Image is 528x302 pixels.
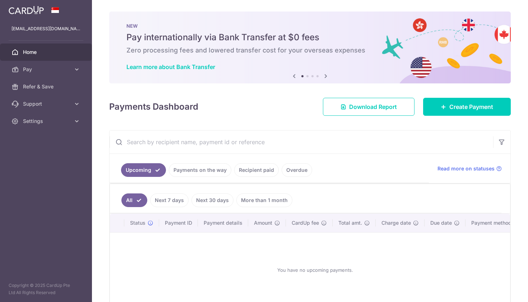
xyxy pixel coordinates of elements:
th: Payment details [198,214,248,232]
h6: Zero processing fees and lowered transfer cost for your overseas expenses [126,46,494,55]
span: Refer & Save [23,83,70,90]
input: Search by recipient name, payment id or reference [110,131,493,154]
span: Home [23,49,70,56]
a: All [121,193,147,207]
span: Due date [430,219,452,226]
h4: Payments Dashboard [109,100,198,113]
h5: Pay internationally via Bank Transfer at $0 fees [126,32,494,43]
div: You have no upcoming payments. [119,238,511,302]
a: Payments on the way [169,163,231,177]
p: [EMAIL_ADDRESS][DOMAIN_NAME] [11,25,80,32]
span: Amount [254,219,272,226]
a: Next 30 days [191,193,233,207]
span: Pay [23,66,70,73]
img: CardUp [9,6,44,14]
a: Create Payment [423,98,511,116]
span: Read more on statuses [437,165,495,172]
span: Create Payment [449,102,493,111]
a: Learn more about Bank Transfer [126,63,215,70]
a: Download Report [323,98,414,116]
a: Upcoming [121,163,166,177]
th: Payment method [466,214,520,232]
span: Support [23,100,70,107]
a: Next 7 days [150,193,189,207]
span: Download Report [349,102,397,111]
span: Status [130,219,145,226]
span: CardUp fee [292,219,319,226]
p: NEW [126,23,494,29]
span: Charge date [381,219,411,226]
a: Read more on statuses [437,165,502,172]
span: Settings [23,118,70,125]
th: Payment ID [159,214,198,232]
a: More than 1 month [236,193,292,207]
a: Overdue [282,163,312,177]
span: Total amt. [338,219,362,226]
a: Recipient paid [234,163,279,177]
img: Bank transfer banner [109,12,511,83]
